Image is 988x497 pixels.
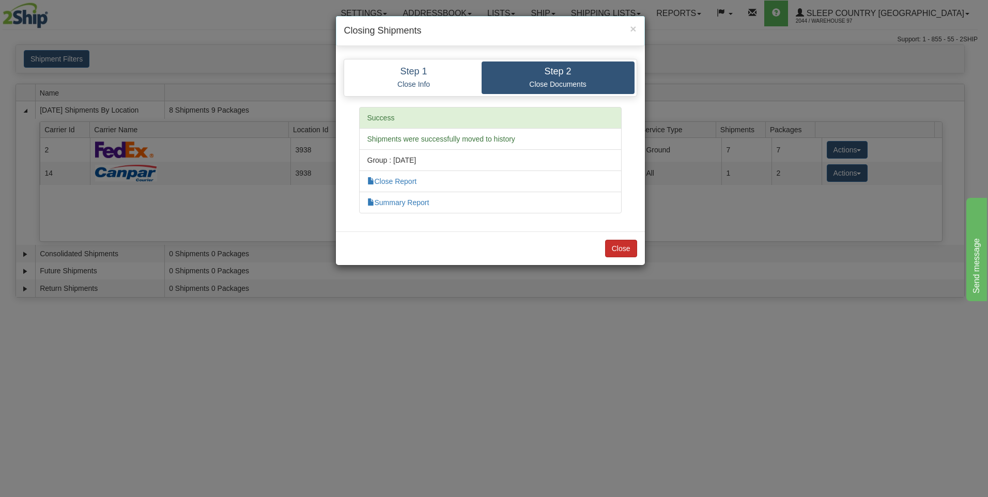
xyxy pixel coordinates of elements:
h4: Step 1 [354,67,474,77]
h4: Step 2 [489,67,627,77]
div: Send message [8,6,96,19]
button: Close [605,240,637,257]
a: Summary Report [367,198,429,207]
li: Group : [DATE] [359,149,622,171]
p: Close Info [354,80,474,89]
a: Step 1 Close Info [346,61,482,94]
h4: Closing Shipments [344,24,637,38]
iframe: chat widget [964,196,987,301]
li: Shipments were successfully moved to history [359,128,622,150]
p: Close Documents [489,80,627,89]
span: × [630,23,636,35]
li: Success [359,107,622,129]
button: Close [630,23,636,34]
a: Close Report [367,177,417,185]
a: Step 2 Close Documents [482,61,635,94]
